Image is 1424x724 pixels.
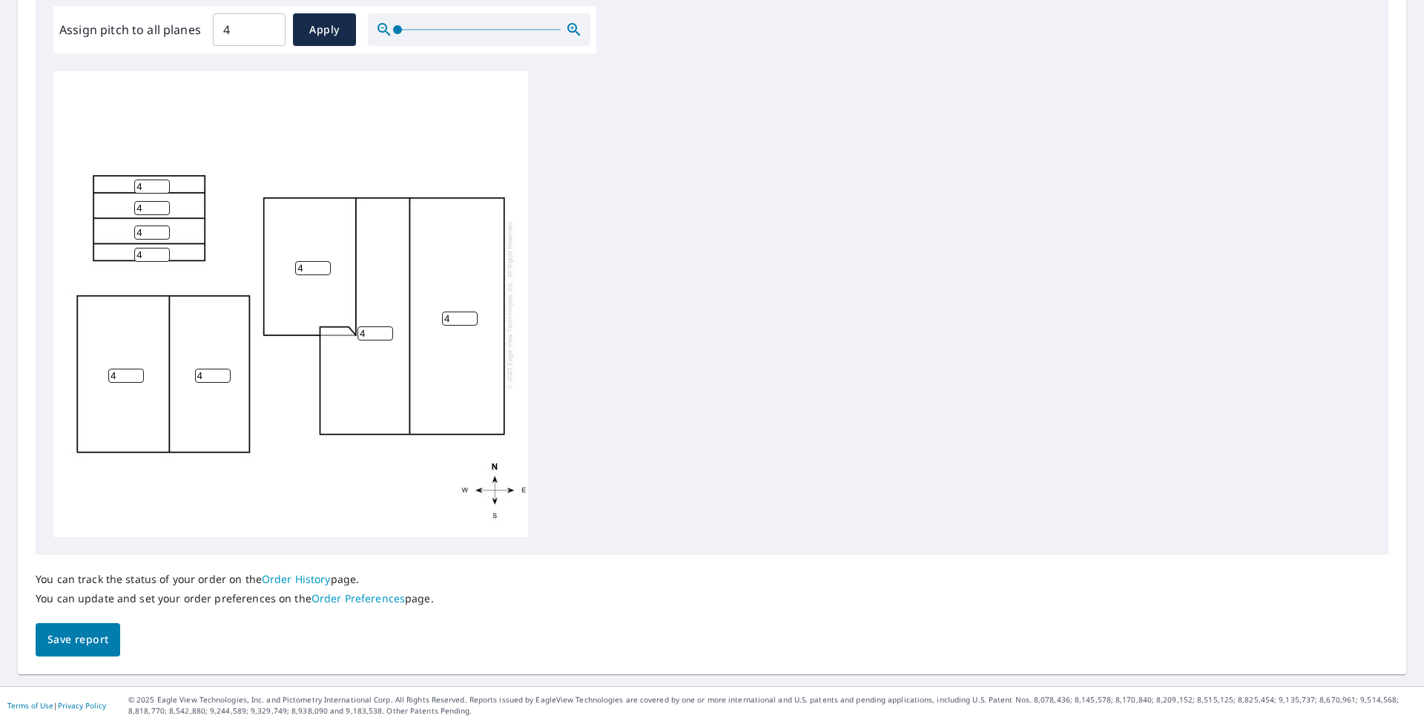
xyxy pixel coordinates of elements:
[36,592,434,605] p: You can update and set your order preferences on the page.
[262,572,331,586] a: Order History
[47,631,108,649] span: Save report
[7,701,106,710] p: |
[293,13,356,46] button: Apply
[213,9,286,50] input: 00.0
[128,694,1417,717] p: © 2025 Eagle View Technologies, Inc. and Pictometry International Corp. All Rights Reserved. Repo...
[7,700,53,711] a: Terms of Use
[58,700,106,711] a: Privacy Policy
[311,591,405,605] a: Order Preferences
[59,21,201,39] label: Assign pitch to all planes
[36,573,434,586] p: You can track the status of your order on the page.
[36,623,120,656] button: Save report
[305,21,344,39] span: Apply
